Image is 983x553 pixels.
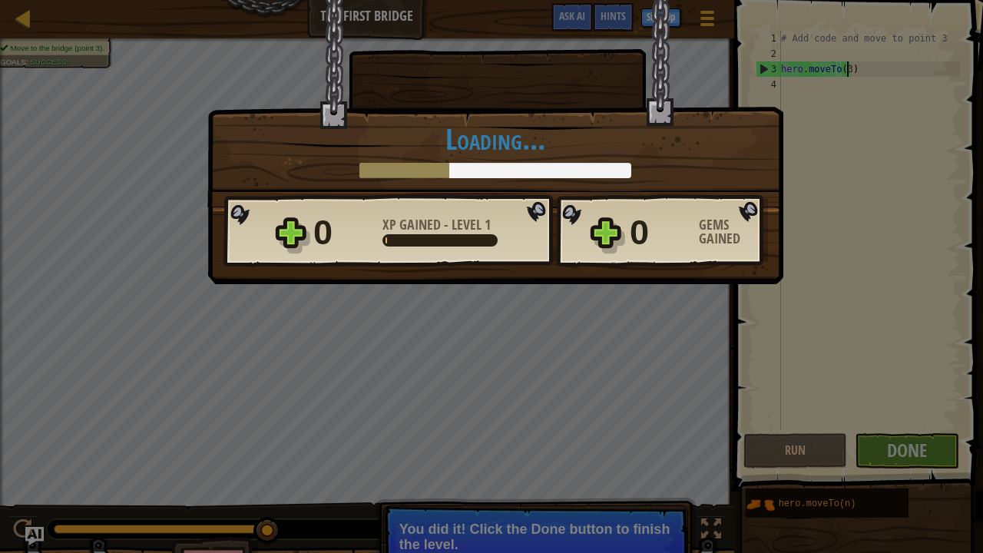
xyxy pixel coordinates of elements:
div: Gems Gained [699,218,768,246]
span: 1 [485,215,491,234]
h1: Loading... [223,123,767,155]
span: Level [448,215,485,234]
span: XP Gained [382,215,444,234]
div: - [382,218,491,232]
div: 0 [630,208,690,257]
div: 0 [313,208,373,257]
